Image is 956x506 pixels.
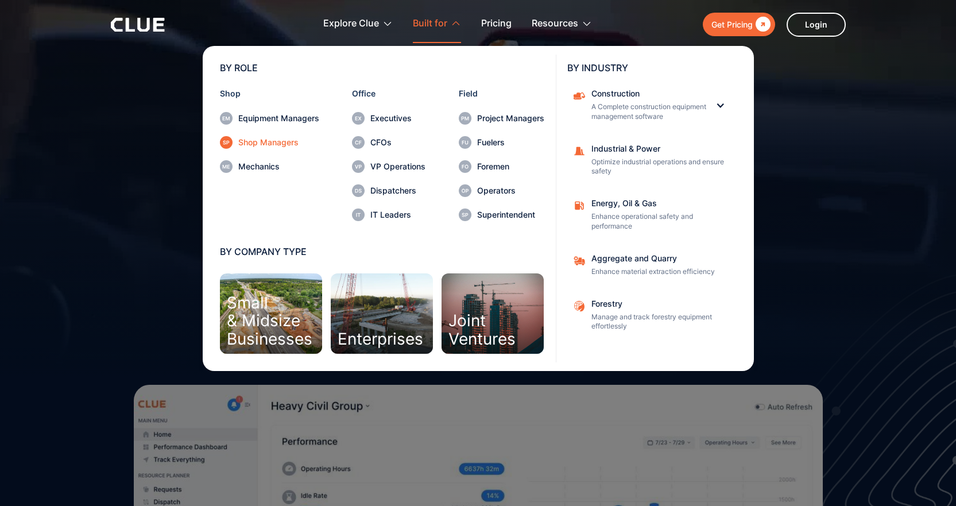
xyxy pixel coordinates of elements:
p: Enhance material extraction efficiency [591,267,729,277]
a: Small& MidsizeBusinesses [220,273,322,354]
div: Explore Clue [323,6,393,42]
div: ConstructionConstructionA Complete construction equipment management software [567,84,737,128]
iframe: Chat Widget [899,451,956,506]
div: Shop [220,90,319,98]
a: Aggregate and QuarryEnhance material extraction efficiency [567,249,737,283]
div: Enterprises [338,330,423,348]
div: BY COMPANY TYPE [220,247,544,256]
div: Resources [532,6,592,42]
img: fleet fuel icon [573,199,586,212]
div: Joint Ventures [448,312,516,348]
div: Executives [370,114,425,122]
a: Mechanics [220,160,319,173]
div: Built for [413,6,447,42]
div: BY ROLE [220,63,544,72]
img: Aggregate and Quarry [573,300,586,312]
div: Superintendent [477,211,544,219]
a: Login [787,13,846,37]
a: ConstructionA Complete construction equipment management software [567,84,714,128]
a: Executives [352,112,425,125]
div: Built for [413,6,461,42]
a: VP Operations [352,160,425,173]
div: Equipment Managers [238,114,319,122]
div: Shop Managers [238,138,319,146]
a: Energy, Oil & GasEnhance operational safety and performance [567,194,737,237]
div: Dispatchers [370,187,425,195]
div: Industrial & Power [591,145,729,153]
a: JointVentures [442,273,544,354]
div: BY INDUSTRY [567,63,737,72]
a: Fuelers [459,136,544,149]
div: Field [459,90,544,98]
a: Project Managers [459,112,544,125]
div: Fuelers [477,138,544,146]
p: Enhance operational safety and performance [591,212,729,231]
a: Dispatchers [352,184,425,197]
div: Aggregate and Quarry [591,254,729,262]
a: Get Pricing [703,13,775,36]
img: Construction [573,90,586,102]
a: IT Leaders [352,208,425,221]
div: Office [352,90,425,98]
img: Aggregate and Quarry [573,254,586,267]
div: Energy, Oil & Gas [591,199,729,207]
div: Forestry [591,300,729,308]
a: Equipment Managers [220,112,319,125]
p: A Complete construction equipment management software [591,102,706,122]
div: Mechanics [238,163,319,171]
div: IT Leaders [370,211,425,219]
img: Construction cone icon [573,145,586,157]
nav: Built for [111,43,846,371]
a: Foremen [459,160,544,173]
a: Pricing [481,6,512,42]
a: Enterprises [331,273,433,354]
div: Construction [591,90,706,98]
div: Explore Clue [323,6,379,42]
p: Optimize industrial operations and ensure safety [591,157,729,177]
div: Operators [477,187,544,195]
div: Get Pricing [711,17,753,32]
a: Operators [459,184,544,197]
p: Manage and track forestry equipment effortlessly [591,312,729,332]
a: Industrial & PowerOptimize industrial operations and ensure safety [567,139,737,183]
div: CFOs [370,138,425,146]
a: Shop Managers [220,136,319,149]
div: VP Operations [370,163,425,171]
div: Project Managers [477,114,544,122]
div: Small & Midsize Businesses [227,294,312,348]
div:  [753,17,771,32]
a: ForestryManage and track forestry equipment effortlessly [567,294,737,338]
div: Resources [532,6,578,42]
a: Superintendent [459,208,544,221]
div: Foremen [477,163,544,171]
a: CFOs [352,136,425,149]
